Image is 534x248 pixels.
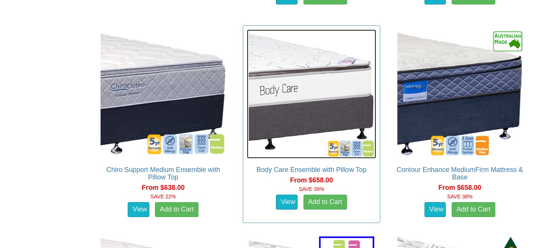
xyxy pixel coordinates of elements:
a: View [425,202,446,217]
span: From $658.00 [438,184,481,191]
a: View [276,195,298,210]
font: SAVE 22% [150,194,176,200]
a: Chiro Support Medium Ensemble with Pillow Top [107,166,220,181]
img: Body Care Ensemble with Pillow Top [247,29,376,158]
span: From $658.00 [290,176,333,184]
font: SAVE 39% [299,186,324,192]
a: Contour Enhance MediumFirm Mattress & Base [397,166,523,181]
span: From $638.00 [142,184,185,191]
a: Add to Cart [452,202,495,217]
font: SAVE 38% [447,194,473,200]
a: Body Care Ensemble with Pillow Top [257,166,367,173]
img: Contour Enhance MediumFirm Mattress & Base [395,29,524,158]
a: Add to Cart [303,195,347,210]
a: View [128,202,149,217]
img: Chiro Support Medium Ensemble with Pillow Top [99,29,228,158]
a: Add to Cart [155,202,198,217]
